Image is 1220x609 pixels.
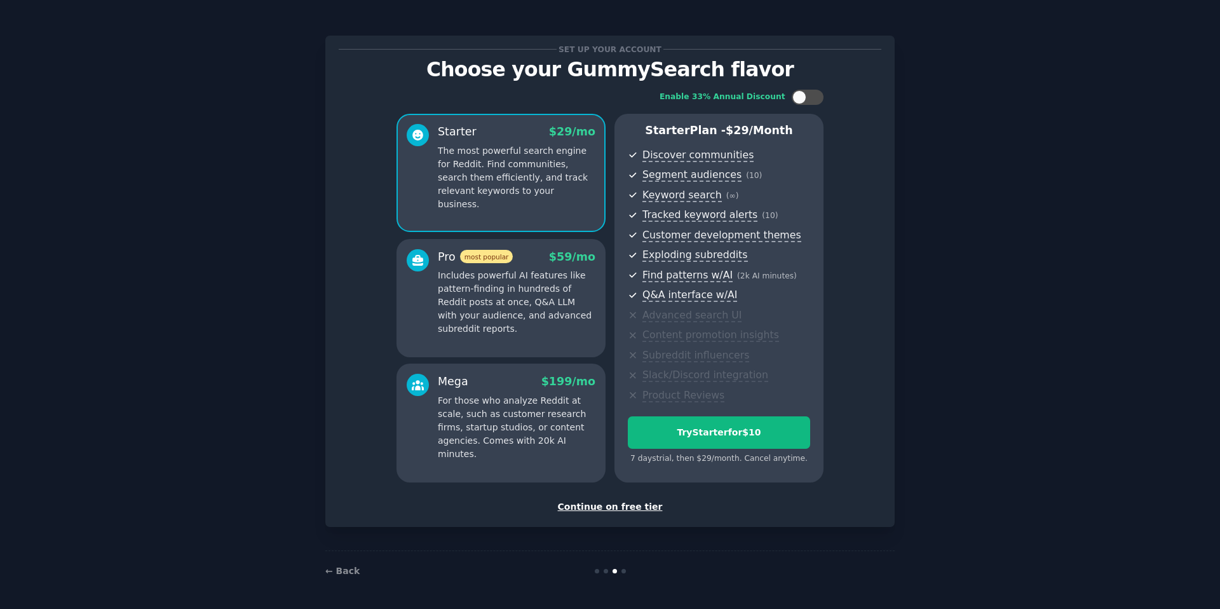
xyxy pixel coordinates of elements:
span: ( 10 ) [762,211,778,220]
div: 7 days trial, then $ 29 /month . Cancel anytime. [628,453,810,465]
p: Starter Plan - [628,123,810,139]
p: Includes powerful AI features like pattern-finding in hundreds of Reddit posts at once, Q&A LLM w... [438,269,595,336]
span: Subreddit influencers [642,349,749,362]
span: $ 59 /mo [549,250,595,263]
p: Choose your GummySearch flavor [339,58,881,81]
div: Try Starter for $10 [628,426,810,439]
span: Content promotion insights [642,329,779,342]
span: Slack/Discord integration [642,369,768,382]
span: $ 29 /mo [549,125,595,138]
span: Set up your account [557,43,664,56]
span: Find patterns w/AI [642,269,733,282]
span: Exploding subreddits [642,249,747,262]
span: Segment audiences [642,168,742,182]
span: Advanced search UI [642,309,742,322]
div: Enable 33% Annual Discount [660,92,785,103]
span: $ 199 /mo [541,375,595,388]
span: Q&A interface w/AI [642,289,737,302]
div: Starter [438,124,477,140]
span: Tracked keyword alerts [642,209,757,222]
span: Discover communities [642,149,754,162]
span: Keyword search [642,189,722,202]
p: The most powerful search engine for Reddit. Find communities, search them efficiently, and track ... [438,144,595,211]
div: Mega [438,374,468,390]
button: TryStarterfor$10 [628,416,810,449]
span: most popular [460,250,513,263]
a: ← Back [325,566,360,576]
div: Continue on free tier [339,500,881,514]
div: Pro [438,249,513,265]
span: ( 10 ) [746,171,762,180]
span: Customer development themes [642,229,801,242]
span: ( ∞ ) [726,191,739,200]
p: For those who analyze Reddit at scale, such as customer research firms, startup studios, or conte... [438,394,595,461]
span: Product Reviews [642,389,724,402]
span: ( 2k AI minutes ) [737,271,797,280]
span: $ 29 /month [726,124,793,137]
